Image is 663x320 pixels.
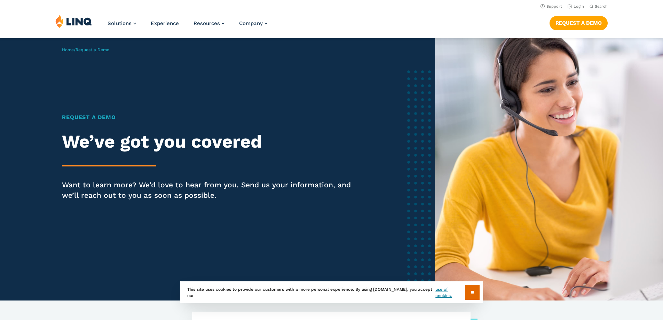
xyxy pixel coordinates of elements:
[62,47,109,52] span: /
[550,15,608,30] nav: Button Navigation
[108,15,267,38] nav: Primary Navigation
[568,4,584,9] a: Login
[435,38,663,301] img: Female software representative
[151,20,179,26] a: Experience
[62,113,356,122] h1: Request a Demo
[550,16,608,30] a: Request a Demo
[62,180,356,201] p: Want to learn more? We’d love to hear from you. Send us your information, and we’ll reach out to ...
[108,20,136,26] a: Solutions
[76,47,109,52] span: Request a Demo
[239,20,267,26] a: Company
[108,20,132,26] span: Solutions
[62,47,74,52] a: Home
[62,131,356,152] h2: We’ve got you covered
[194,20,220,26] span: Resources
[435,286,465,299] a: use of cookies.
[540,4,562,9] a: Support
[239,20,263,26] span: Company
[595,4,608,9] span: Search
[55,15,92,28] img: LINQ | K‑12 Software
[180,281,483,303] div: This site uses cookies to provide our customers with a more personal experience. By using [DOMAIN...
[194,20,224,26] a: Resources
[590,4,608,9] button: Open Search Bar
